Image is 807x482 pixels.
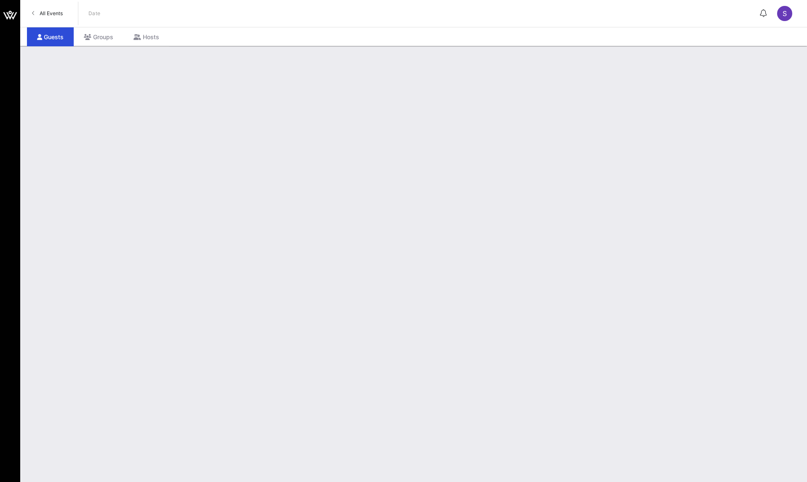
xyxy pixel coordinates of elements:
[783,9,787,18] span: S
[123,27,169,46] div: Hosts
[27,7,68,20] a: All Events
[777,6,792,21] div: S
[27,27,74,46] div: Guests
[40,10,63,16] span: All Events
[74,27,123,46] div: Groups
[88,9,101,18] p: Date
